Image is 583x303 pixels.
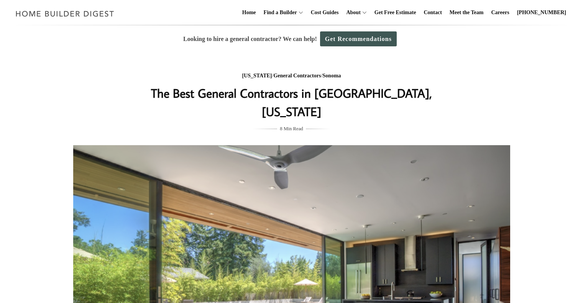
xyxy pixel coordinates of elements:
a: About [343,0,360,25]
a: Home [239,0,259,25]
a: Sonoma [322,73,341,79]
a: Get Free Estimate [371,0,419,25]
a: Careers [488,0,512,25]
span: 8 Min Read [280,124,303,133]
a: General Contractors [273,73,321,79]
a: Get Recommendations [320,31,397,46]
a: Cost Guides [308,0,342,25]
a: Find a Builder [261,0,297,25]
img: Home Builder Digest [12,6,118,21]
a: Meet the Team [447,0,487,25]
div: / / [139,71,445,81]
h1: The Best General Contractors in [GEOGRAPHIC_DATA], [US_STATE] [139,84,445,121]
a: Contact [420,0,445,25]
a: [US_STATE] [242,73,272,79]
a: [PHONE_NUMBER] [514,0,569,25]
